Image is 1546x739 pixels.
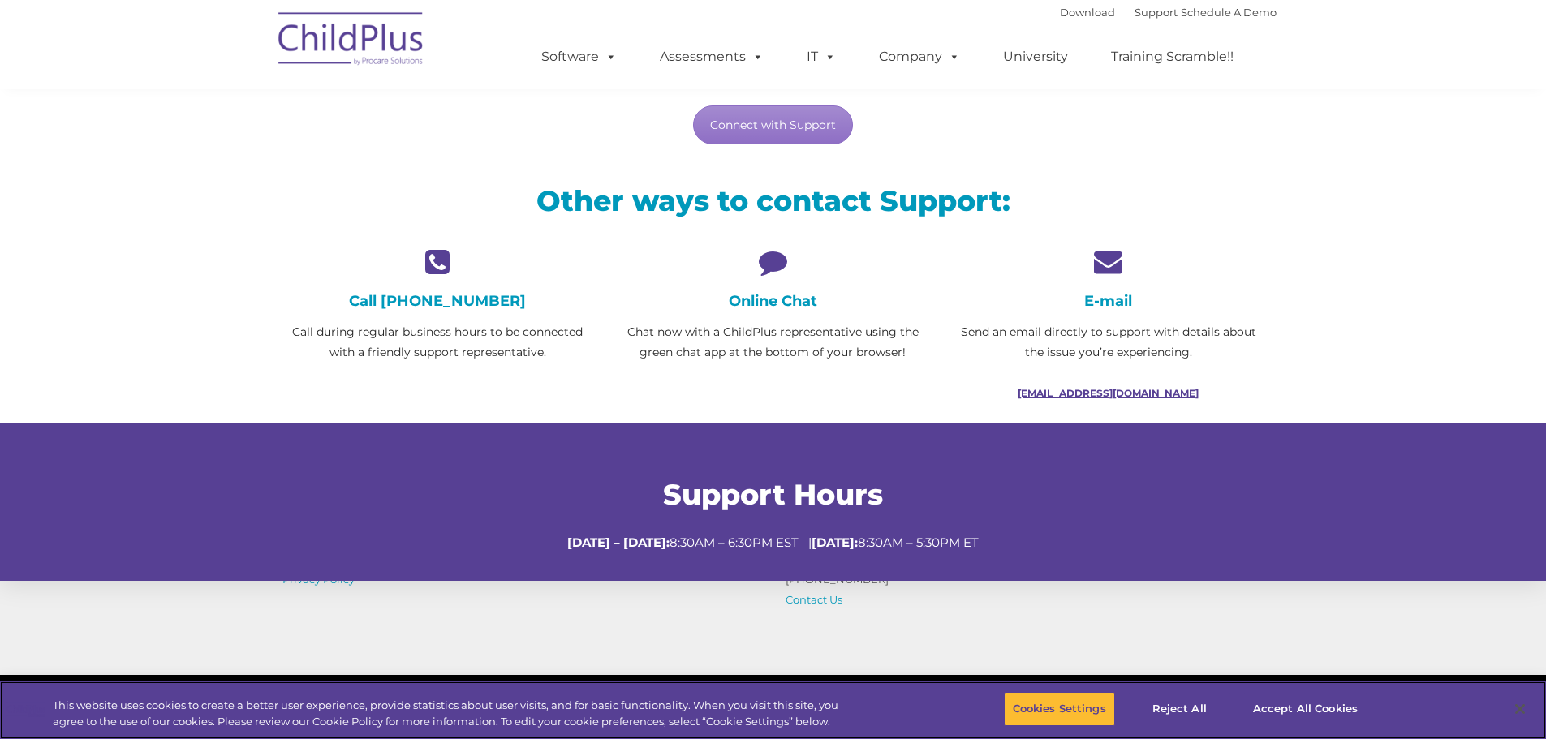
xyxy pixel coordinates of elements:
button: Reject All [1129,692,1230,726]
a: Schedule A Demo [1181,6,1277,19]
a: Connect with Support [693,105,853,144]
a: IT [790,41,852,73]
strong: [DATE] – [DATE]: [567,535,670,550]
a: Company [863,41,976,73]
h4: E-mail [953,292,1264,310]
a: University [987,41,1084,73]
div: This website uses cookies to create a better user experience, provide statistics about user visit... [53,698,851,729]
a: [EMAIL_ADDRESS][DOMAIN_NAME] [1018,387,1199,399]
font: | [1060,6,1277,19]
span: Support Hours [663,477,883,512]
a: Download [1060,6,1115,19]
a: Software [525,41,633,73]
a: Assessments [644,41,780,73]
a: Support [1135,6,1178,19]
p: Chat now with a ChildPlus representative using the green chat app at the bottom of your browser! [618,322,928,363]
a: Contact Us [786,593,842,606]
h4: Online Chat [618,292,928,310]
strong: [DATE]: [812,535,858,550]
p: Call during regular business hours to be connected with a friendly support representative. [282,322,593,363]
img: ChildPlus by Procare Solutions [270,1,433,82]
h2: Other ways to contact Support: [282,183,1264,219]
a: Training Scramble!! [1095,41,1250,73]
span: 8:30AM – 6:30PM EST | 8:30AM – 5:30PM ET [567,535,979,550]
button: Close [1502,691,1538,727]
button: Cookies Settings [1004,692,1115,726]
button: Accept All Cookies [1244,692,1367,726]
h4: Call [PHONE_NUMBER] [282,292,593,310]
p: Send an email directly to support with details about the issue you’re experiencing. [953,322,1264,363]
